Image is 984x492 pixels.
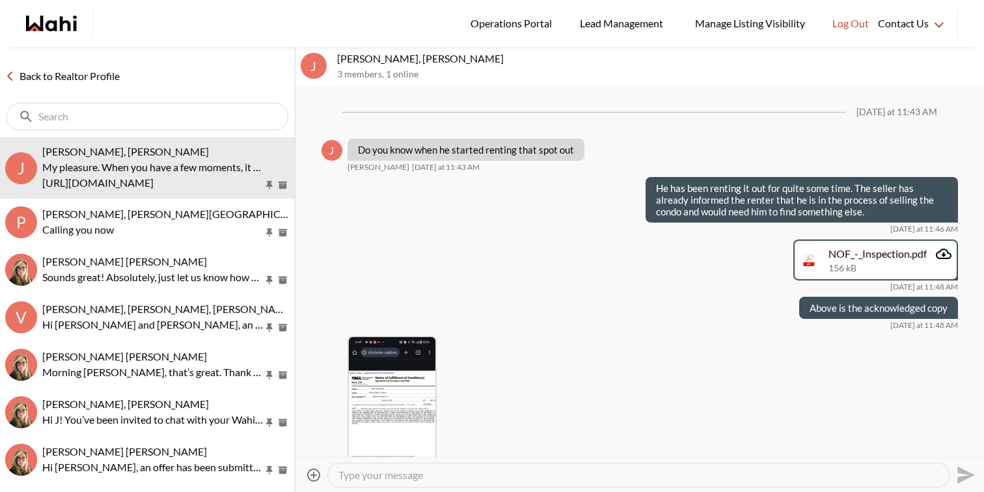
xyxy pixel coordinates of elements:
[412,162,480,172] time: 2025-09-18T15:43:51.191Z
[42,269,264,285] p: Sounds great! Absolutely, just let us know how you’d like to proceed, and we’ll come up with a so...
[338,469,938,482] textarea: Type your message
[890,224,958,234] time: 2025-09-18T15:46:26.358Z
[264,322,275,333] button: Pin
[5,254,37,286] div: Arek Klauza, Barbara
[42,145,209,157] span: [PERSON_NAME], [PERSON_NAME]
[5,349,37,381] img: M
[936,246,951,262] a: Attachment
[301,53,327,79] div: J
[471,15,556,32] span: Operations Portal
[321,140,342,161] div: J
[5,301,37,333] div: V
[264,180,275,191] button: Pin
[26,16,77,31] a: Wahi homepage
[337,69,979,80] p: 3 members , 1 online
[42,175,264,191] p: [URL][DOMAIN_NAME]
[276,370,290,381] button: Archive
[691,15,809,32] span: Manage Listing Visibility
[348,162,409,172] span: [PERSON_NAME]
[950,460,979,489] button: Send
[5,396,37,428] img: J
[828,247,927,260] div: NOF_-_Inspection.pdf
[264,275,275,286] button: Pin
[264,227,275,238] button: Pin
[42,459,264,475] p: Hi [PERSON_NAME], an offer has been submitted for [STREET_ADDRESS]. If you’re still interested in...
[276,417,290,428] button: Archive
[264,465,275,476] button: Pin
[42,255,207,267] span: [PERSON_NAME] [PERSON_NAME]
[42,350,207,362] span: [PERSON_NAME] [PERSON_NAME]
[276,322,290,333] button: Archive
[890,282,958,292] time: 2025-09-18T15:48:19.036Z
[42,208,314,220] span: [PERSON_NAME], [PERSON_NAME][GEOGRAPHIC_DATA]
[264,370,275,381] button: Pin
[856,107,937,118] div: [DATE] at 11:43 AM
[42,364,264,380] p: Morning [PERSON_NAME], that’s great. Thank you so much for the update, looking forward to the vie...
[5,206,37,238] div: P
[42,445,207,458] span: [PERSON_NAME] [PERSON_NAME]
[828,263,856,274] span: 156 kB
[264,417,275,428] button: Pin
[276,227,290,238] button: Archive
[276,465,290,476] button: Archive
[42,412,264,428] p: Hi J! You’ve been invited to chat with your Wahi Realtor, [PERSON_NAME]. Feel free to reach out u...
[42,398,209,410] span: [PERSON_NAME], [PERSON_NAME]
[5,444,37,476] div: Abdul Nafi Sarwari, Barbara
[358,144,574,156] p: Do you know when he started renting that spot out
[42,222,264,238] p: Calling you now
[42,159,264,175] p: My pleasure. When you have a few moments, it would really mean a lot to us if you could leave us ...
[38,110,259,123] input: Search
[890,320,958,331] time: 2025-09-18T15:48:40.941Z
[5,254,37,286] img: A
[276,275,290,286] button: Archive
[42,303,294,315] span: [PERSON_NAME], [PERSON_NAME], [PERSON_NAME]
[656,182,948,217] p: He has been renting it out for quite some time. The seller has already informed the renter that h...
[5,396,37,428] div: J D, Barbara
[810,302,948,314] p: Above is the acknowledged copy
[276,180,290,191] button: Archive
[580,15,668,32] span: Lead Management
[5,152,37,184] div: J
[5,444,37,476] img: A
[337,52,979,65] p: [PERSON_NAME], [PERSON_NAME]
[5,349,37,381] div: Meghan DuCille, Barbara
[42,317,264,333] p: Hi [PERSON_NAME] and [PERSON_NAME], an offer has been submitted for [STREET_ADDRESS][PERSON_NAME]...
[832,15,869,32] span: Log Out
